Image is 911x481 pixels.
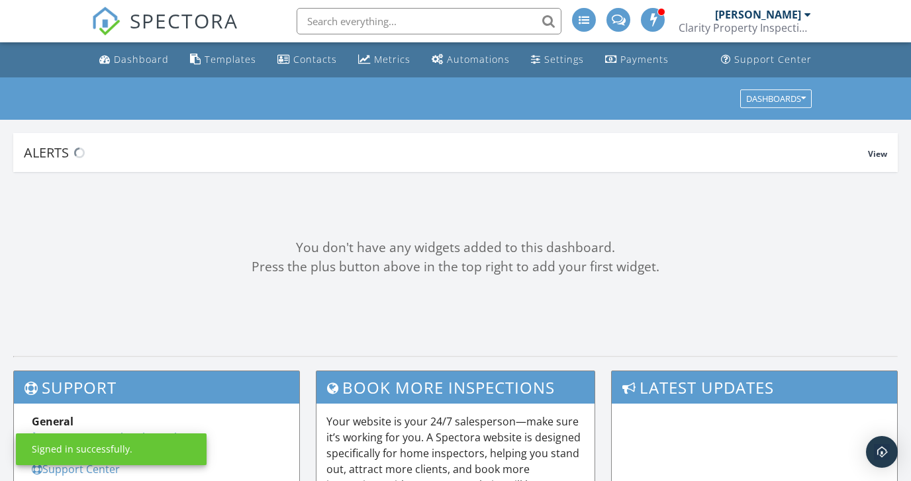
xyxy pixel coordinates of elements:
div: Press the plus button above in the top right to add your first widget. [13,257,898,277]
div: Support Center [734,53,812,66]
a: SPECTORA [91,18,238,46]
a: Templates [185,48,262,72]
div: You don't have any widgets added to this dashboard. [13,238,898,257]
span: View [868,148,887,159]
h3: Support [14,371,299,404]
div: Dashboards [746,94,806,103]
div: Signed in successfully. [32,443,132,456]
a: Support Center [32,462,120,476]
div: Settings [544,53,584,66]
h3: Latest Updates [612,371,897,404]
div: Metrics [374,53,410,66]
span: SPECTORA [130,7,238,34]
a: Payments [600,48,674,72]
div: Templates [205,53,256,66]
a: Contacts [272,48,342,72]
div: Open Intercom Messenger [866,436,898,468]
a: Support Center [716,48,817,72]
a: Settings [526,48,589,72]
a: Automations (Advanced) [426,48,515,72]
div: Dashboard [114,53,169,66]
div: Payments [620,53,669,66]
img: The Best Home Inspection Software - Spectora [91,7,120,36]
button: Dashboards [740,89,812,108]
div: Alerts [24,144,868,161]
input: Search everything... [297,8,561,34]
a: Dashboard [94,48,174,72]
h3: Book More Inspections [316,371,594,404]
strong: General [32,414,73,429]
div: [PERSON_NAME] [715,8,801,21]
a: Metrics [353,48,416,72]
div: Clarity Property Inspections [679,21,811,34]
div: Contacts [293,53,337,66]
a: Spectora YouTube Channel [32,430,177,445]
div: Automations [447,53,510,66]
